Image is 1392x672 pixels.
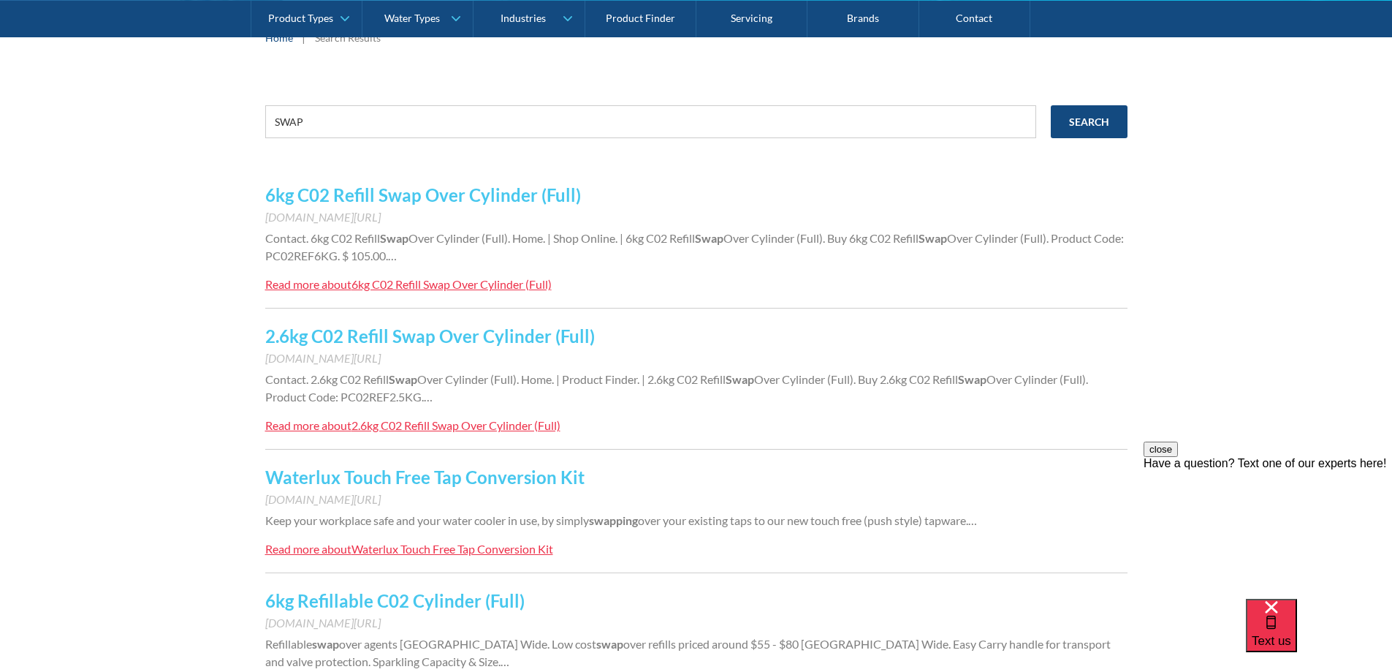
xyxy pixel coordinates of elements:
[351,277,552,291] div: 6kg C02 Refill Swap Over Cylinder (Full)
[300,29,308,46] div: |
[417,372,726,386] span: Over Cylinder (Full). Home. | Product Finder. | 2.6kg C02 Refill
[968,513,977,527] span: …
[265,417,560,434] a: Read more about2.6kg C02 Refill Swap Over Cylinder (Full)
[919,231,947,245] strong: Swap
[265,418,351,432] div: Read more about
[1144,442,1392,617] iframe: podium webchat widget prompt
[265,590,525,611] a: 6kg Refillable C02 Cylinder (Full)
[380,231,408,245] strong: Swap
[408,231,695,245] span: Over Cylinder (Full). Home. | Shop Online. | 6kg C02 Refill
[638,513,968,527] span: over your existing taps to our new touch free (push style) tapware.
[265,372,389,386] span: Contact. 2.6kg C02 Refill
[389,372,417,386] strong: Swap
[265,467,585,488] a: Waterlux Touch Free Tap Conversion Kit
[596,637,623,651] strong: swap
[501,12,546,24] div: Industries
[265,614,1127,632] div: [DOMAIN_NAME][URL]
[1051,105,1127,138] input: Search
[315,30,381,45] div: Search Results
[265,231,1124,263] span: Over Cylinder (Full). Product Code: PC02REF6KG. $ 105.00.
[265,637,312,651] span: Refillable
[265,350,1127,367] div: [DOMAIN_NAME][URL]
[339,637,596,651] span: over agents [GEOGRAPHIC_DATA] Wide. Low cost
[268,12,333,24] div: Product Types
[265,325,595,347] a: 2.6kg C02 Refill Swap Over Cylinder (Full)
[424,390,433,404] span: …
[726,372,754,386] strong: Swap
[265,208,1127,226] div: [DOMAIN_NAME][URL]
[958,372,986,386] strong: Swap
[265,542,351,556] div: Read more about
[265,372,1088,404] span: Over Cylinder (Full). Product Code: PC02REF2.5KG.
[265,637,1111,668] span: over refills priced around $55 - $80 [GEOGRAPHIC_DATA] Wide. Easy Carry handle for transport and ...
[265,30,293,45] a: Home
[265,277,351,291] div: Read more about
[754,372,958,386] span: Over Cylinder (Full). Buy 2.6kg C02 Refill
[723,231,919,245] span: Over Cylinder (Full). Buy 6kg C02 Refill
[265,491,1127,508] div: [DOMAIN_NAME][URL]
[265,276,552,293] a: Read more about6kg C02 Refill Swap Over Cylinder (Full)
[388,249,397,263] span: …
[265,513,589,527] span: Keep your workplace safe and your water cooler in use, by simply
[589,513,638,527] strong: swapping
[695,231,723,245] strong: Swap
[265,184,581,205] a: 6kg C02 Refill Swap Over Cylinder (Full)
[501,654,509,668] span: …
[351,418,560,432] div: 2.6kg C02 Refill Swap Over Cylinder (Full)
[384,12,440,24] div: Water Types
[351,542,553,556] div: Waterlux Touch Free Tap Conversion Kit
[265,105,1036,138] input: e.g. chilled water cooler
[1246,599,1392,672] iframe: podium webchat widget bubble
[312,637,339,651] strong: swap
[265,540,553,558] a: Read more aboutWaterlux Touch Free Tap Conversion Kit
[265,231,380,245] span: Contact. 6kg C02 Refill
